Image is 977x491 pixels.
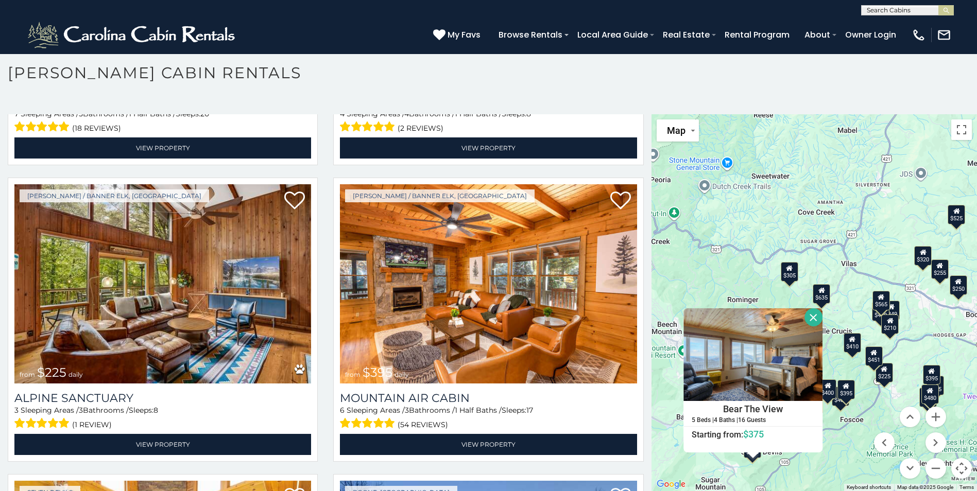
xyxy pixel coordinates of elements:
[345,189,535,202] a: [PERSON_NAME] / Banner Elk, [GEOGRAPHIC_DATA]
[837,380,855,399] div: $395
[781,262,798,282] div: $305
[738,417,766,424] h5: 16 Guests
[667,125,685,136] span: Map
[882,301,900,320] div: $349
[872,302,889,321] div: $460
[72,121,121,135] span: (18 reviews)
[881,314,899,334] div: $210
[79,406,83,415] span: 3
[840,26,901,44] a: Owner Login
[874,432,895,453] button: Move left
[683,308,822,401] img: Bear The View
[340,405,637,431] div: Sleeping Areas / Bathrooms / Sleeps:
[37,365,66,380] span: $225
[654,478,688,491] a: Open this area in Google Maps (opens a new window)
[398,418,448,431] span: (54 reviews)
[340,109,637,135] div: Sleeping Areas / Bathrooms / Sleeps:
[844,333,861,353] div: $410
[72,418,112,431] span: (1 review)
[14,406,19,415] span: 3
[455,406,502,415] span: 1 Half Baths /
[714,417,738,424] h5: 4 Baths |
[14,137,311,159] a: View Property
[14,109,19,118] span: 7
[900,458,920,479] button: Move down
[919,388,937,407] div: $315
[654,478,688,491] img: Google
[692,417,714,424] h5: 5 Beds |
[897,484,953,490] span: Map data ©2025 Google
[26,20,239,50] img: White-1-2.png
[813,284,830,304] div: $635
[404,109,409,118] span: 4
[433,28,483,42] a: My Favs
[925,458,946,479] button: Zoom out
[900,407,920,427] button: Move up
[14,184,311,383] img: Alpine Sanctuary
[200,109,209,118] span: 20
[340,434,637,455] a: View Property
[684,401,822,417] h4: Bear The View
[340,406,345,415] span: 6
[719,26,795,44] a: Rental Program
[950,275,967,295] div: $250
[799,26,835,44] a: About
[14,184,311,383] a: Alpine Sanctuary from $225 daily
[345,371,361,378] span: from
[129,109,176,118] span: 1 Half Baths /
[876,363,893,382] div: $225
[14,109,311,135] div: Sleeping Areas / Bathrooms / Sleeps:
[684,429,822,440] h6: Starting from:
[925,432,946,453] button: Move right
[340,137,637,159] a: View Property
[398,121,443,135] span: (2 reviews)
[925,407,946,427] button: Zoom in
[872,291,889,310] div: $565
[683,401,822,440] a: Bear The View 5 Beds | 4 Baths | 16 Guests Starting from:$375
[914,246,932,266] div: $320
[340,109,345,118] span: 4
[948,205,965,224] div: $525
[951,119,972,140] button: Toggle fullscreen view
[340,184,637,383] img: Mountain Air Cabin
[340,184,637,383] a: Mountain Air Cabin from $395 daily
[819,379,836,399] div: $400
[14,405,311,431] div: Sleeping Areas / Bathrooms / Sleeps:
[921,384,938,404] div: $480
[526,109,531,118] span: 8
[937,28,951,42] img: mail-regular-white.png
[20,189,209,202] a: [PERSON_NAME] / Banner Elk, [GEOGRAPHIC_DATA]
[395,371,409,378] span: daily
[526,406,533,415] span: 17
[405,406,409,415] span: 3
[153,406,158,415] span: 8
[959,484,974,490] a: Terms (opens in new tab)
[865,346,882,366] div: $451
[363,365,392,380] span: $395
[68,371,83,378] span: daily
[572,26,653,44] a: Local Area Guide
[20,371,35,378] span: from
[14,434,311,455] a: View Property
[657,119,699,142] button: Change map style
[931,259,949,279] div: $255
[493,26,568,44] a: Browse Rentals
[448,28,481,41] span: My Favs
[658,26,715,44] a: Real Estate
[804,308,822,326] button: Close
[922,365,940,384] div: $395
[951,458,972,479] button: Map camera controls
[912,28,926,42] img: phone-regular-white.png
[743,429,764,440] span: $375
[610,190,631,212] a: Add to favorites
[284,190,305,212] a: Add to favorites
[455,109,502,118] span: 1 Half Baths /
[340,391,637,405] a: Mountain Air Cabin
[14,391,311,405] a: Alpine Sanctuary
[847,484,891,491] button: Keyboard shortcuts
[79,109,83,118] span: 5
